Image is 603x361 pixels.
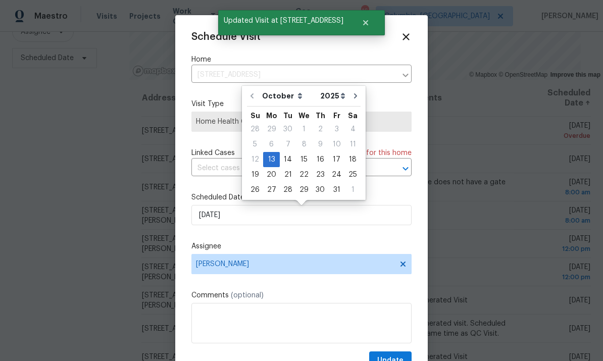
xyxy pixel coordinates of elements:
[345,168,361,182] div: 25
[263,152,280,167] div: 13
[348,86,363,106] button: Go to next month
[263,152,280,167] div: Mon Oct 13 2025
[298,112,310,119] abbr: Wednesday
[280,122,296,137] div: Tue Sep 30 2025
[191,67,396,83] input: Enter in an address
[345,122,361,137] div: Sat Oct 04 2025
[263,137,280,152] div: Mon Oct 06 2025
[263,168,280,182] div: 20
[283,112,292,119] abbr: Tuesday
[280,137,296,152] div: Tue Oct 07 2025
[263,167,280,182] div: Mon Oct 20 2025
[312,137,328,152] div: Thu Oct 09 2025
[312,152,328,167] div: 16
[247,168,263,182] div: 19
[328,122,345,136] div: 3
[345,167,361,182] div: Sat Oct 25 2025
[328,152,345,167] div: Fri Oct 17 2025
[328,137,345,151] div: 10
[296,152,312,167] div: Wed Oct 15 2025
[348,112,358,119] abbr: Saturday
[196,117,407,127] span: Home Health Checkup
[191,55,412,65] label: Home
[247,152,263,167] div: Sun Oct 12 2025
[191,32,261,42] span: Schedule Visit
[398,162,413,176] button: Open
[280,152,296,167] div: Tue Oct 14 2025
[218,10,349,31] span: Updated Visit at [STREET_ADDRESS]
[280,182,296,197] div: Tue Oct 28 2025
[312,168,328,182] div: 23
[191,205,412,225] input: M/D/YYYY
[247,122,263,136] div: 28
[328,183,345,197] div: 31
[328,152,345,167] div: 17
[191,241,412,251] label: Assignee
[247,167,263,182] div: Sun Oct 19 2025
[244,86,260,106] button: Go to previous month
[296,152,312,167] div: 15
[296,168,312,182] div: 22
[263,182,280,197] div: Mon Oct 27 2025
[263,122,280,136] div: 29
[312,137,328,151] div: 9
[191,99,412,109] label: Visit Type
[312,122,328,136] div: 2
[191,290,412,300] label: Comments
[247,183,263,197] div: 26
[263,122,280,137] div: Mon Sep 29 2025
[296,122,312,137] div: Wed Oct 01 2025
[328,137,345,152] div: Fri Oct 10 2025
[296,167,312,182] div: Wed Oct 22 2025
[312,167,328,182] div: Thu Oct 23 2025
[312,122,328,137] div: Thu Oct 02 2025
[266,112,277,119] abbr: Monday
[247,137,263,151] div: 5
[296,122,312,136] div: 1
[345,183,361,197] div: 1
[280,152,296,167] div: 14
[400,31,412,42] span: Close
[328,167,345,182] div: Fri Oct 24 2025
[280,122,296,136] div: 30
[312,182,328,197] div: Thu Oct 30 2025
[247,122,263,137] div: Sun Sep 28 2025
[345,182,361,197] div: Sat Nov 01 2025
[263,183,280,197] div: 27
[345,137,361,151] div: 11
[328,122,345,137] div: Fri Oct 03 2025
[296,137,312,152] div: Wed Oct 08 2025
[312,183,328,197] div: 30
[296,183,312,197] div: 29
[191,148,235,158] span: Linked Cases
[328,168,345,182] div: 24
[260,88,318,104] select: Month
[318,88,348,104] select: Year
[280,167,296,182] div: Tue Oct 21 2025
[316,112,325,119] abbr: Thursday
[247,152,263,167] div: 12
[280,168,296,182] div: 21
[312,152,328,167] div: Thu Oct 16 2025
[247,182,263,197] div: Sun Oct 26 2025
[296,182,312,197] div: Wed Oct 29 2025
[280,183,296,197] div: 28
[250,112,260,119] abbr: Sunday
[328,182,345,197] div: Fri Oct 31 2025
[349,13,382,33] button: Close
[191,161,383,176] input: Select cases
[263,137,280,151] div: 6
[345,152,361,167] div: 18
[345,152,361,167] div: Sat Oct 18 2025
[196,260,394,268] span: [PERSON_NAME]
[247,137,263,152] div: Sun Oct 05 2025
[333,112,340,119] abbr: Friday
[345,137,361,152] div: Sat Oct 11 2025
[296,137,312,151] div: 8
[345,122,361,136] div: 4
[191,192,412,202] label: Scheduled Date
[280,137,296,151] div: 7
[231,292,264,299] span: (optional)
